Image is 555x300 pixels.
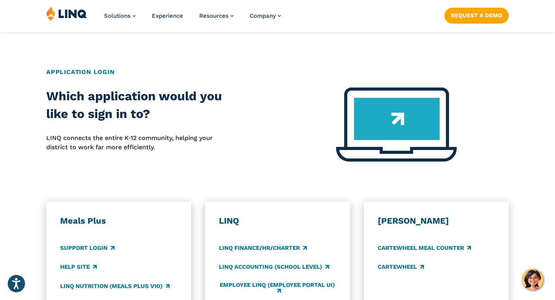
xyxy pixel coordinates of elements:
a: Support Login [60,244,114,253]
button: Hello, have a question? Let’s chat. [522,269,543,290]
span: Resources [199,12,229,19]
h2: Which application would you like to sign in to? [46,88,231,123]
a: Request a Demo [444,8,509,23]
a: LINQ Nutrition (Meals Plus v10) [60,282,170,290]
a: LINQ Accounting (school level) [219,263,329,271]
h3: Meals Plus [60,216,177,226]
a: Resources [199,12,234,19]
a: Experience [152,12,183,19]
a: LINQ Finance/HR/Charter [219,244,307,253]
a: CARTEWHEEL [378,263,424,271]
nav: Button Navigation [444,6,509,23]
h3: [PERSON_NAME] [378,216,495,226]
a: CARTEWHEEL Meal Counter [378,244,471,253]
a: Help Site [60,263,97,271]
h3: LINQ [219,216,336,226]
img: LINQ | K‑12 Software [46,6,87,21]
a: Company [250,12,281,19]
nav: Primary Navigation [104,6,281,32]
span: Company [250,12,276,19]
a: Employee LINQ (Employee Portal UI) [219,282,336,295]
a: Solutions [104,12,136,19]
h2: Application Login [46,67,509,77]
span: Solutions [104,12,131,19]
p: LINQ connects the entire K‑12 community, helping your district to work far more efficiently. [46,133,231,152]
